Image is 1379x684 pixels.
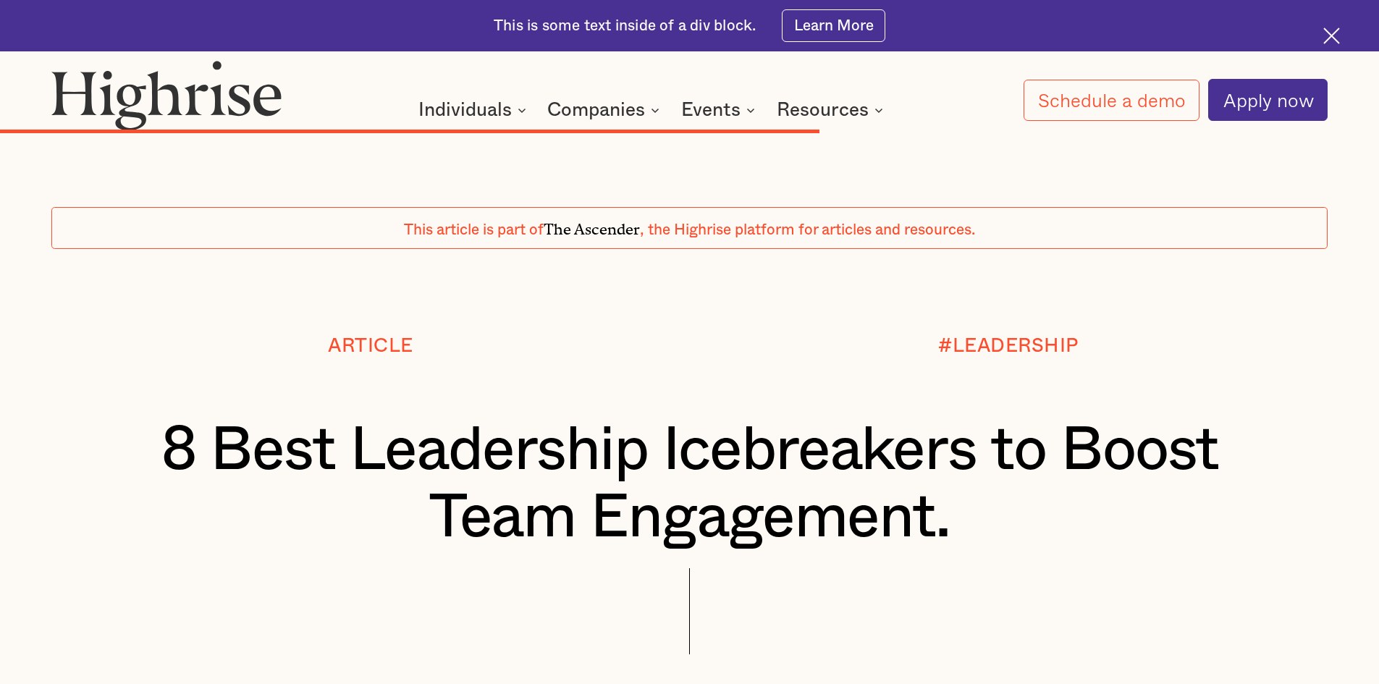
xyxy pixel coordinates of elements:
div: Individuals [418,101,531,119]
img: Cross icon [1323,28,1340,44]
a: Schedule a demo [1024,80,1200,121]
div: Article [328,335,413,356]
div: Resources [777,101,869,119]
span: , the Highrise platform for articles and resources. [640,222,975,237]
div: Companies [547,101,664,119]
div: This is some text inside of a div block. [494,16,756,36]
div: Events [681,101,741,119]
a: Learn More [782,9,885,42]
h1: 8 Best Leadership Icebreakers to Boost Team Engagement. [105,417,1275,552]
img: Highrise logo [51,60,282,130]
span: The Ascender [544,216,640,235]
span: This article is part of [404,222,544,237]
div: Individuals [418,101,512,119]
div: Companies [547,101,645,119]
a: Apply now [1208,79,1328,121]
div: Resources [777,101,887,119]
div: Events [681,101,759,119]
div: #LEADERSHIP [938,335,1079,356]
